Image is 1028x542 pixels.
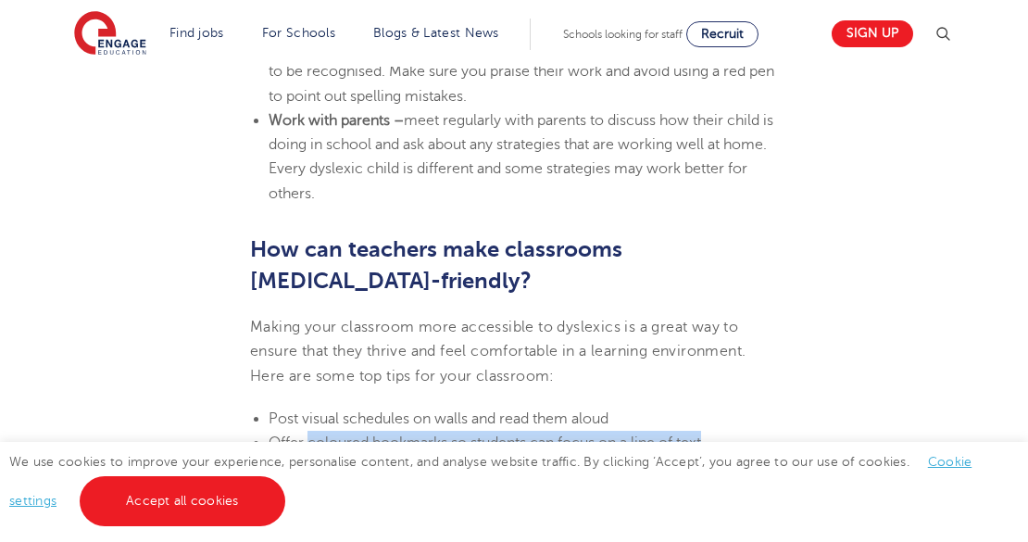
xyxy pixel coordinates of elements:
span: Post visual schedules on walls and read them aloud [269,410,608,427]
a: Blogs & Latest News [373,26,499,40]
b: How can teachers make classrooms [MEDICAL_DATA]-friendly? [250,236,622,294]
span: We use cookies to improve your experience, personalise content, and analyse website traffic. By c... [9,455,972,508]
b: Work with parents – [269,112,404,129]
span: Offer coloured bookmarks so students can focus on a line of text [269,435,701,451]
a: Sign up [832,20,913,47]
span: Making your classroom more accessible to dyslexics is a great way to ensure that they thrive and ... [250,319,746,384]
a: For Schools [262,26,335,40]
a: Recruit [686,21,758,47]
span: Schools looking for staff [563,28,683,41]
a: Find jobs [169,26,224,40]
span: meet regularly with parents to discuss how their child is doing in school and ask about any strat... [269,112,773,202]
img: Engage Education [74,11,146,57]
a: Accept all cookies [80,476,285,526]
span: whilst dyslexic students may struggle with spelling and grammar, their thinking and creativity de... [269,15,778,105]
span: Recruit [701,27,744,41]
